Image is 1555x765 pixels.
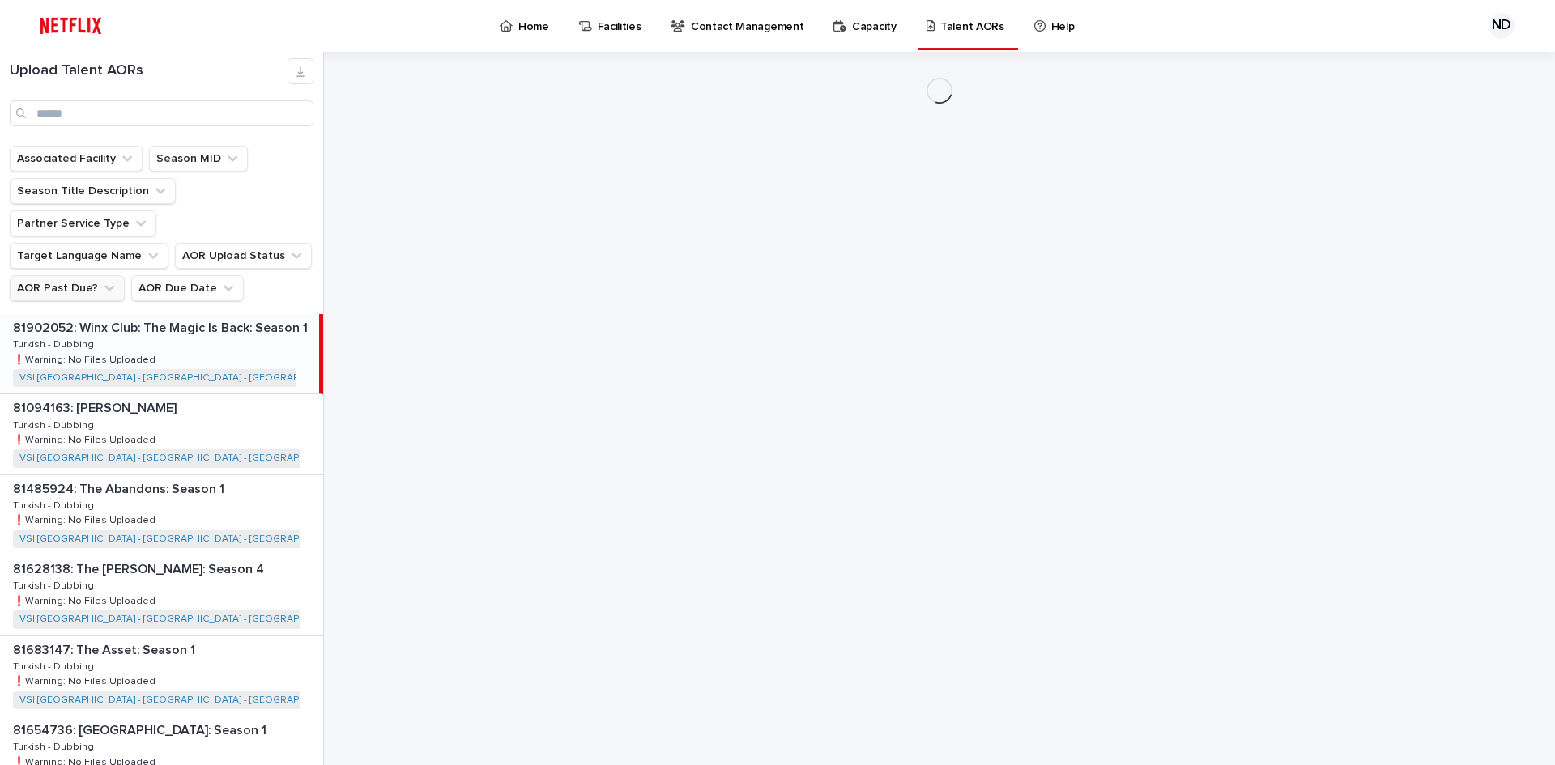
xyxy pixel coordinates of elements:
[175,243,312,269] button: AOR Upload Status
[19,695,347,706] a: VSI [GEOGRAPHIC_DATA] - [GEOGRAPHIC_DATA] - [GEOGRAPHIC_DATA]
[13,512,159,526] p: ❗️Warning: No Files Uploaded
[13,397,180,416] p: 81094163: [PERSON_NAME]
[13,658,97,673] p: Turkish - Dubbing
[19,614,347,625] a: VSI [GEOGRAPHIC_DATA] - [GEOGRAPHIC_DATA] - [GEOGRAPHIC_DATA]
[13,497,97,512] p: Turkish - Dubbing
[13,431,159,446] p: ❗️Warning: No Files Uploaded
[13,417,97,431] p: Turkish - Dubbing
[10,275,125,301] button: AOR Past Due?
[19,453,347,464] a: VSI [GEOGRAPHIC_DATA] - [GEOGRAPHIC_DATA] - [GEOGRAPHIC_DATA]
[13,593,159,607] p: ❗️Warning: No Files Uploaded
[10,210,156,236] button: Partner Service Type
[19,533,347,545] a: VSI [GEOGRAPHIC_DATA] - [GEOGRAPHIC_DATA] - [GEOGRAPHIC_DATA]
[10,146,143,172] button: Associated Facility
[13,738,97,753] p: Turkish - Dubbing
[13,673,159,687] p: ❗️Warning: No Files Uploaded
[13,559,267,577] p: 81628138: The [PERSON_NAME]: Season 4
[13,577,97,592] p: Turkish - Dubbing
[13,336,97,351] p: Turkish - Dubbing
[10,243,168,269] button: Target Language Name
[13,640,198,658] p: 81683147: The Asset: Season 1
[32,10,109,42] img: ifQbXi3ZQGMSEF7WDB7W
[10,178,176,204] button: Season Title Description
[13,720,270,738] p: 81654736: [GEOGRAPHIC_DATA]: Season 1
[19,372,347,384] a: VSI [GEOGRAPHIC_DATA] - [GEOGRAPHIC_DATA] - [GEOGRAPHIC_DATA]
[13,317,311,336] p: 81902052: Winx Club: The Magic Is Back: Season 1
[1489,13,1515,39] div: ND
[13,478,228,497] p: 81485924: The Abandons: Season 1
[10,62,288,80] h1: Upload Talent AORs
[13,351,159,366] p: ❗️Warning: No Files Uploaded
[10,100,313,126] input: Search
[131,275,244,301] button: AOR Due Date
[149,146,248,172] button: Season MID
